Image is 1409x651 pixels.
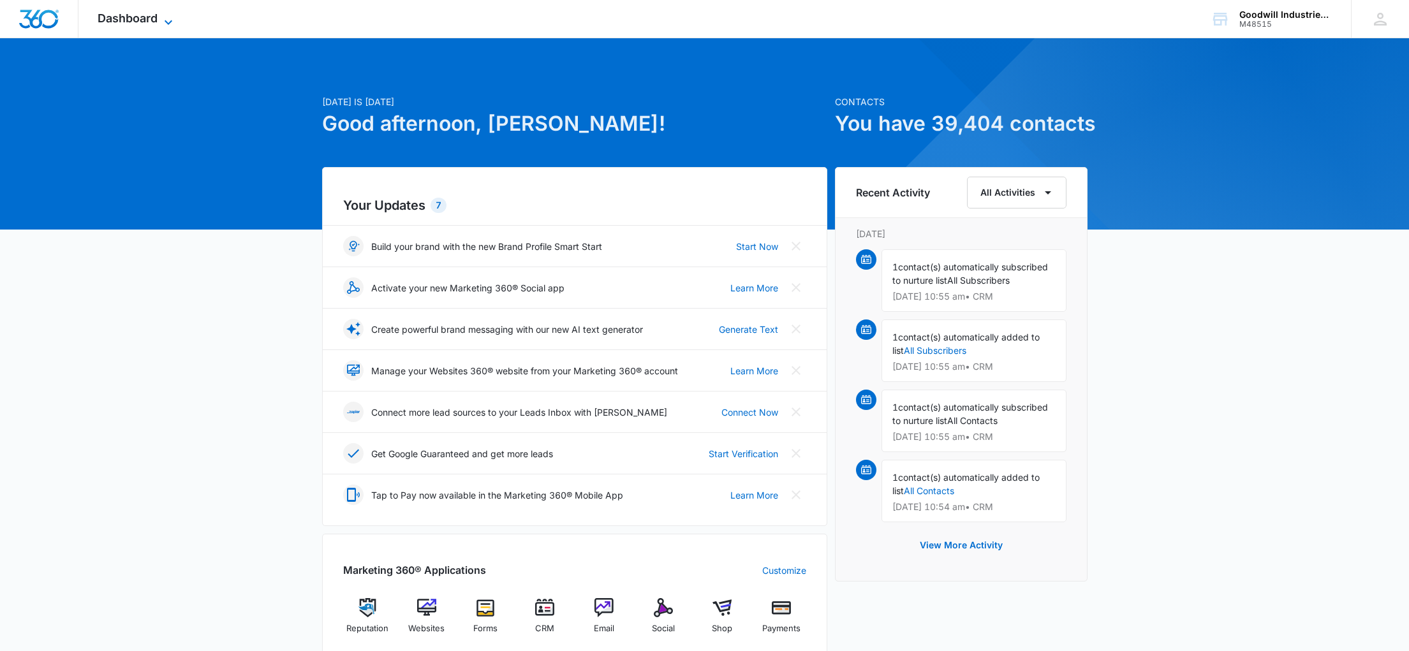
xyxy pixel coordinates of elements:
[786,443,806,464] button: Close
[892,472,1040,496] span: contact(s) automatically added to list
[371,240,602,253] p: Build your brand with the new Brand Profile Smart Start
[1239,20,1332,29] div: account id
[835,108,1088,139] h1: You have 39,404 contacts
[652,622,675,635] span: Social
[371,447,553,460] p: Get Google Guaranteed and get more leads
[371,406,667,419] p: Connect more lead sources to your Leads Inbox with [PERSON_NAME]
[786,277,806,298] button: Close
[892,261,898,272] span: 1
[757,598,806,644] a: Payments
[892,402,1048,426] span: contact(s) automatically subscribed to nurture list
[736,240,778,253] a: Start Now
[947,275,1010,286] span: All Subscribers
[461,598,510,644] a: Forms
[786,402,806,422] button: Close
[835,95,1088,108] p: Contacts
[535,622,554,635] span: CRM
[721,406,778,419] a: Connect Now
[98,11,158,25] span: Dashboard
[892,292,1056,301] p: [DATE] 10:55 am • CRM
[947,415,998,426] span: All Contacts
[904,485,954,496] a: All Contacts
[1239,10,1332,20] div: account name
[343,196,806,215] h2: Your Updates
[520,598,570,644] a: CRM
[719,323,778,336] a: Generate Text
[730,281,778,295] a: Learn More
[343,562,486,578] h2: Marketing 360® Applications
[709,447,778,460] a: Start Verification
[322,108,827,139] h1: Good afternoon, [PERSON_NAME]!
[730,364,778,377] a: Learn More
[322,95,827,108] p: [DATE] is [DATE]
[786,319,806,339] button: Close
[786,485,806,505] button: Close
[402,598,451,644] a: Websites
[892,332,898,342] span: 1
[892,332,1040,356] span: contact(s) automatically added to list
[638,598,688,644] a: Social
[580,598,629,644] a: Email
[371,488,623,502] p: Tap to Pay now available in the Marketing 360® Mobile App
[473,622,498,635] span: Forms
[346,622,388,635] span: Reputation
[786,236,806,256] button: Close
[892,362,1056,371] p: [DATE] 10:55 am • CRM
[892,472,898,483] span: 1
[408,622,445,635] span: Websites
[907,530,1015,560] button: View More Activity
[371,281,564,295] p: Activate your new Marketing 360® Social app
[904,345,966,356] a: All Subscribers
[762,564,806,577] a: Customize
[343,598,392,644] a: Reputation
[371,323,643,336] p: Create powerful brand messaging with our new AI text generator
[967,177,1066,208] button: All Activities
[730,488,778,502] a: Learn More
[856,227,1066,240] p: [DATE]
[762,622,800,635] span: Payments
[892,402,898,413] span: 1
[594,622,614,635] span: Email
[892,261,1048,286] span: contact(s) automatically subscribed to nurture list
[371,364,678,377] p: Manage your Websites 360® website from your Marketing 360® account
[856,185,930,200] h6: Recent Activity
[431,198,446,213] div: 7
[892,432,1056,441] p: [DATE] 10:55 am • CRM
[786,360,806,381] button: Close
[892,502,1056,511] p: [DATE] 10:54 am • CRM
[712,622,732,635] span: Shop
[698,598,747,644] a: Shop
